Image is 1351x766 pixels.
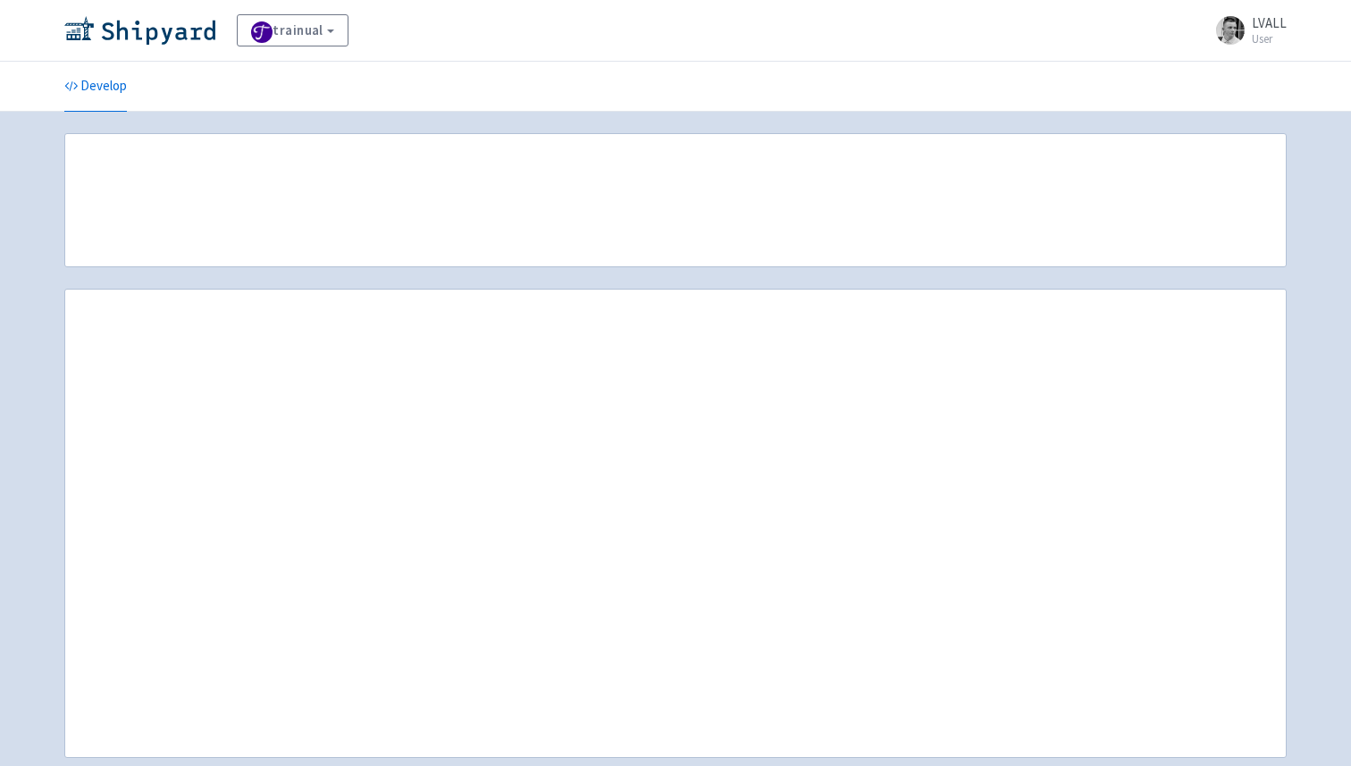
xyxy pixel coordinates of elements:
[1252,33,1287,45] small: User
[64,16,215,45] img: Shipyard logo
[64,62,127,112] a: Develop
[1205,16,1287,45] a: LVALL User
[1252,14,1287,31] span: LVALL
[237,14,348,46] a: trainual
